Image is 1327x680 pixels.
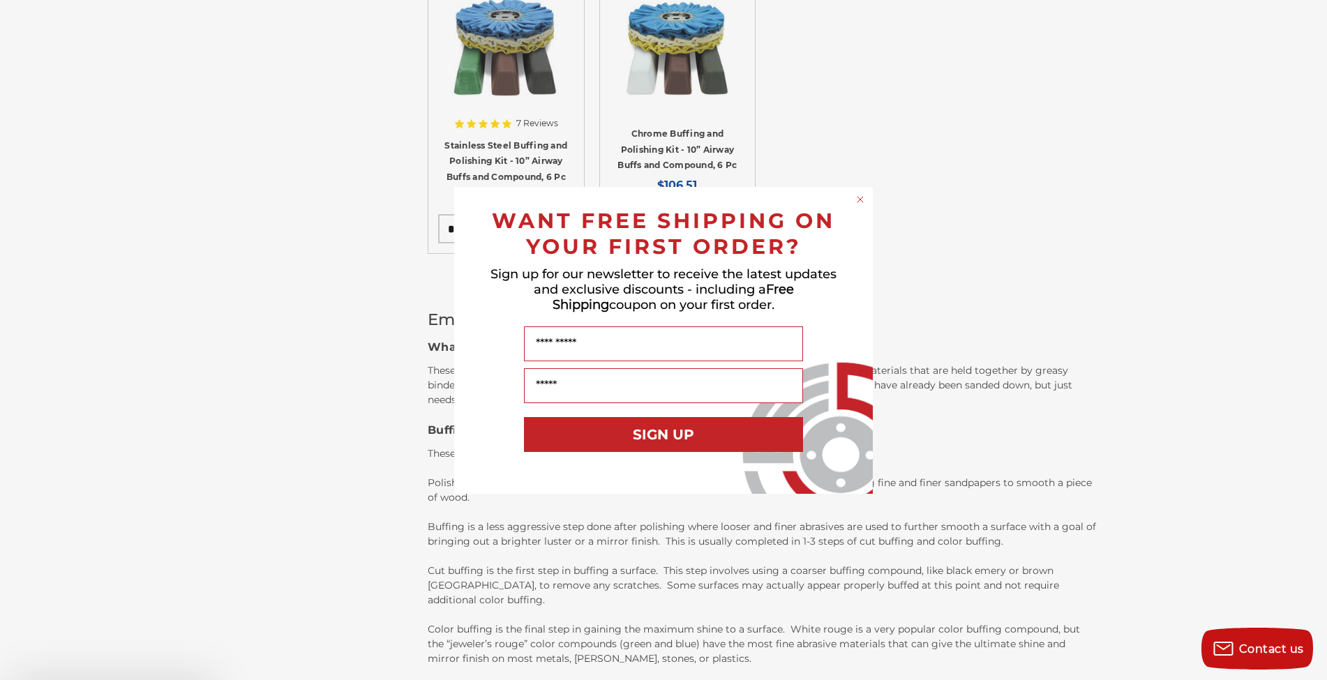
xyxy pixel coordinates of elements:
[1201,628,1313,670] button: Contact us
[490,266,837,312] span: Sign up for our newsletter to receive the latest updates and exclusive discounts - including a co...
[492,208,835,259] span: WANT FREE SHIPPING ON YOUR FIRST ORDER?
[553,282,794,312] span: Free Shipping
[853,192,867,206] button: Close dialog
[524,417,803,452] button: SIGN UP
[1239,642,1304,656] span: Contact us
